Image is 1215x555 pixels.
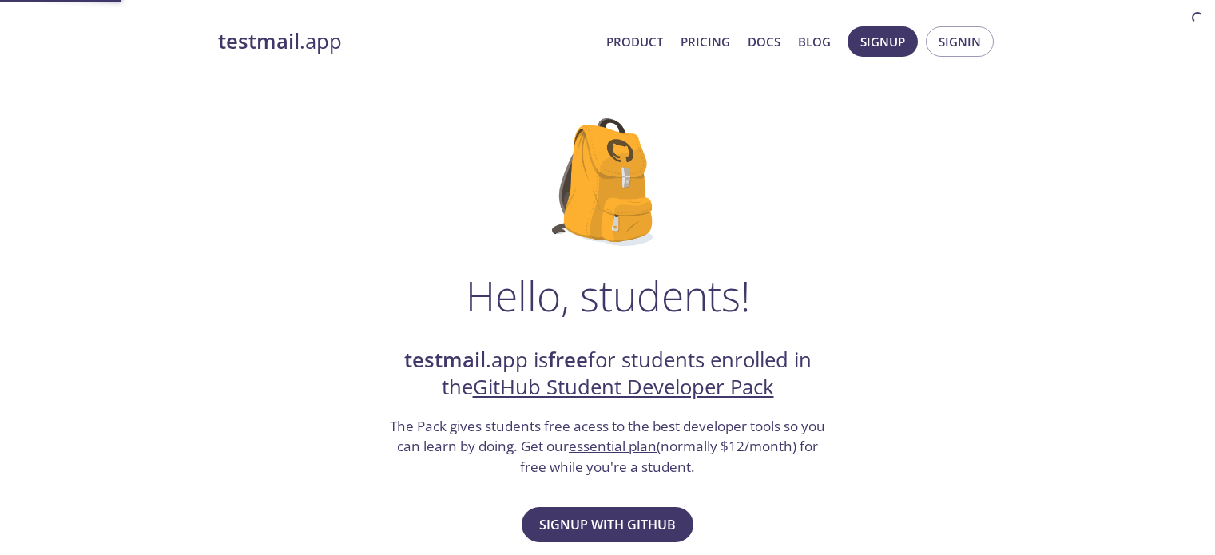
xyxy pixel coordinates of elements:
[848,26,918,57] button: Signup
[466,272,750,319] h1: Hello, students!
[218,28,594,55] a: testmail.app
[552,118,663,246] img: github-student-backpack.png
[606,31,663,52] a: Product
[681,31,730,52] a: Pricing
[860,31,905,52] span: Signup
[218,27,300,55] strong: testmail
[926,26,994,57] button: Signin
[548,346,588,374] strong: free
[569,437,657,455] a: essential plan
[388,416,828,478] h3: The Pack gives students free acess to the best developer tools so you can learn by doing. Get our...
[404,346,486,374] strong: testmail
[473,373,774,401] a: GitHub Student Developer Pack
[539,513,676,536] span: Signup with GitHub
[798,31,831,52] a: Blog
[748,31,780,52] a: Docs
[939,31,981,52] span: Signin
[388,347,828,402] h2: .app is for students enrolled in the
[522,507,693,542] button: Signup with GitHub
